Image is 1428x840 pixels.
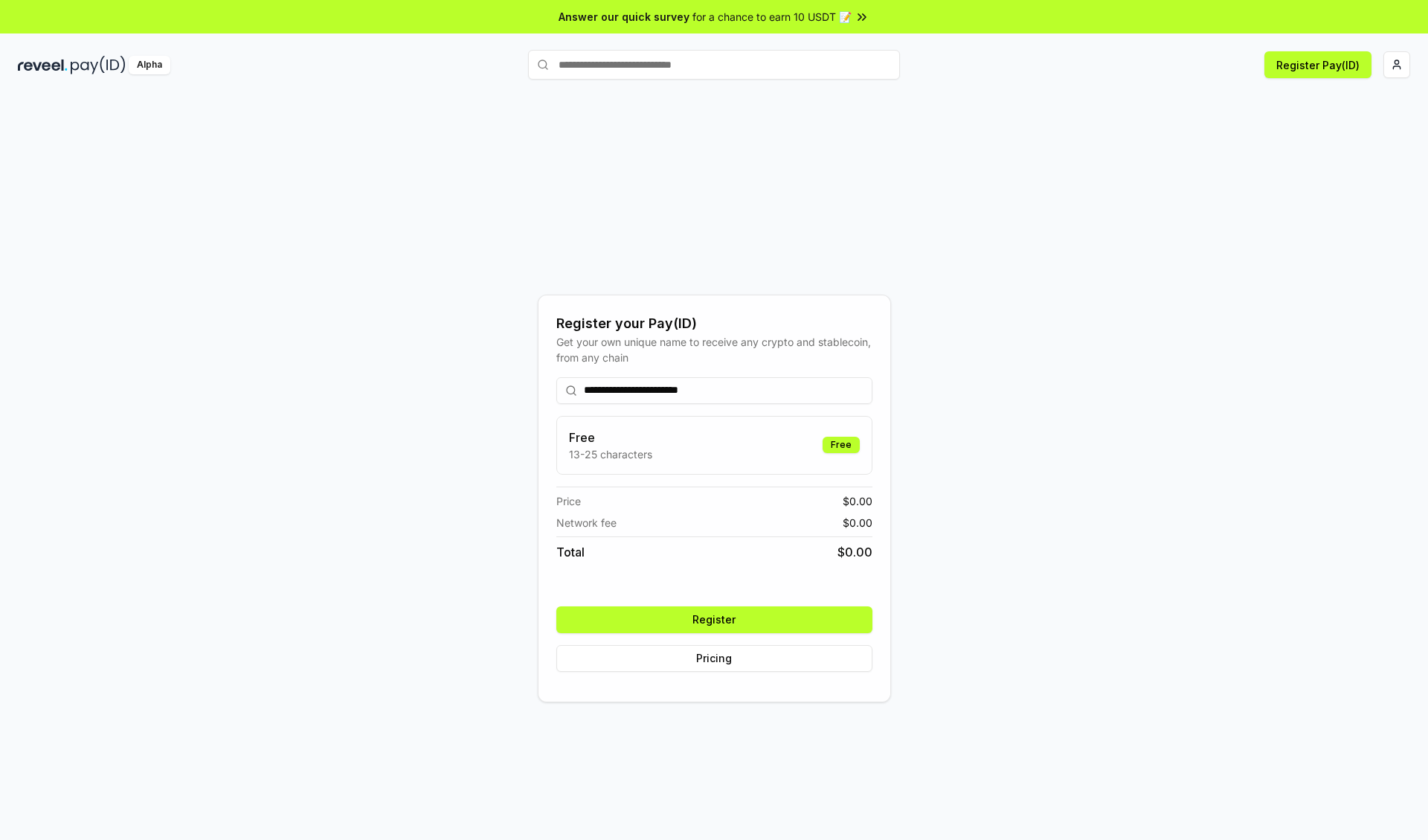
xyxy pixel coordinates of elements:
[71,56,126,74] img: pay_id
[843,493,872,509] span: $ 0.00
[692,9,852,25] span: for a chance to earn 10 USDT 📝
[556,493,581,509] span: Price
[18,56,68,74] img: reveel_dark
[556,606,872,633] button: Register
[823,437,860,453] div: Free
[837,543,872,561] span: $ 0.00
[556,543,585,561] span: Total
[843,515,872,530] span: $ 0.00
[569,446,652,462] p: 13-25 characters
[1264,51,1371,78] button: Register Pay(ID)
[556,313,872,334] div: Register your Pay(ID)
[556,515,617,530] span: Network fee
[556,334,872,365] div: Get your own unique name to receive any crypto and stablecoin, from any chain
[569,429,652,446] h3: Free
[129,56,170,74] div: Alpha
[556,645,872,672] button: Pricing
[559,9,689,25] span: Answer our quick survey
